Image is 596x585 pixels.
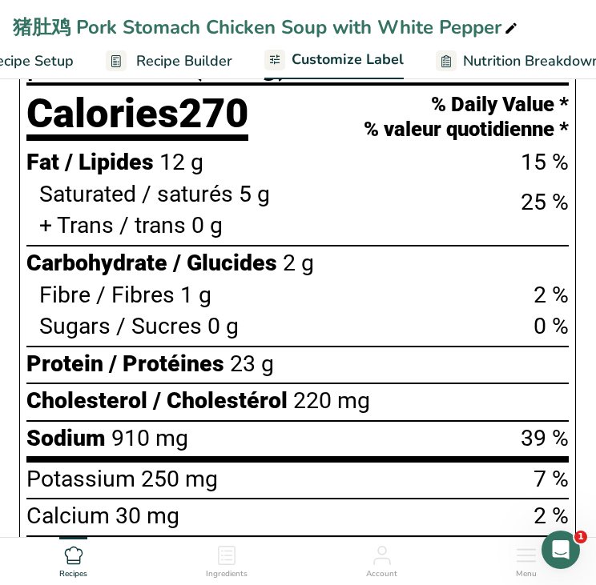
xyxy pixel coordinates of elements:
span: 0 g [207,313,239,339]
span: / Protéines [109,351,224,377]
span: 0 % [534,313,569,339]
span: 1 g [180,282,211,308]
a: Ingredients [206,538,248,581]
span: Fat [26,149,59,175]
span: Sugars [39,313,111,339]
span: 12 g [159,149,203,175]
span: Carbohydrate [26,250,167,276]
span: 25 % [521,189,569,215]
span: / Cholestérol [153,387,288,414]
span: Menu [516,568,537,580]
span: Customize Label [292,49,404,70]
span: Sodium [26,425,106,451]
span: 15 % [521,149,569,175]
span: 910 mg [111,425,188,451]
div: Calories [26,94,248,141]
span: / trans [119,212,186,238]
span: / Lipides [65,149,154,175]
span: 30 mg [115,503,179,529]
span: 220 mg [293,387,370,414]
span: 270 [179,90,248,137]
span: 250 mg [141,466,218,492]
span: 0 g [191,212,223,238]
span: / Glucides [173,250,277,276]
span: / Fibres [96,282,175,308]
span: 5 g [239,181,270,207]
span: / Sucres [116,313,202,339]
span: 1 [574,531,587,543]
a: Recipe Builder [106,43,232,79]
span: Potassium [26,466,135,492]
div: % Daily Value * % valeur quotidienne * [364,92,569,142]
div: 猪肚鸡 Pork Stomach Chicken Soup with White Pepper [13,13,521,42]
span: Protein [26,351,103,377]
span: 2 % [534,282,569,308]
iframe: Intercom live chat [542,531,580,569]
a: Recipes [59,538,87,581]
span: 2 g [283,250,314,276]
a: Account [366,538,397,581]
span: 39 % [521,425,569,451]
span: + Trans [39,212,114,238]
span: Ingredients [206,568,248,580]
span: Account [366,568,397,580]
span: Saturated [39,181,136,207]
span: Cholesterol [26,387,147,414]
span: / saturés [142,181,233,207]
a: Customize Label [264,42,404,80]
span: Calcium [26,503,110,529]
span: Recipe Builder [136,50,232,72]
span: 7 % [534,466,569,492]
span: Fibre [39,282,91,308]
span: Recipes [59,568,87,580]
span: 2 % [534,503,569,529]
span: 23 g [230,351,274,377]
